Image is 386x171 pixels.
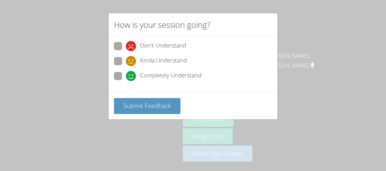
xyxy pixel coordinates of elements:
span: Submit Feedback [123,101,171,110]
span: Completely Understand [140,71,201,81]
button: Submit Feedback [114,98,180,114]
span: Kinda Understand [140,56,187,66]
span: Don't Understand [140,41,186,51]
h2: How is your session going? [114,19,210,31]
